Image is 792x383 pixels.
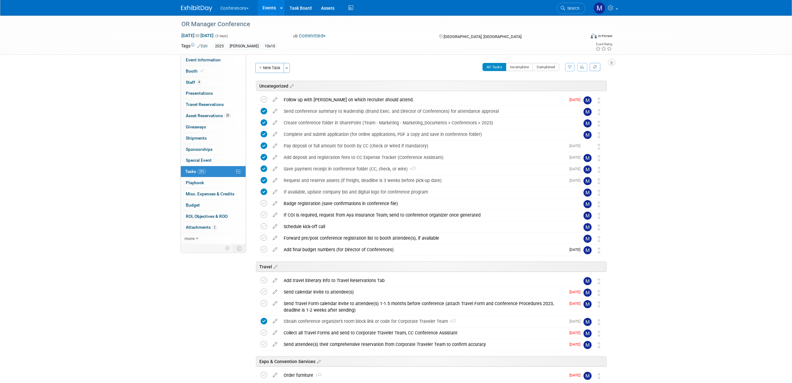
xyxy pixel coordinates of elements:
[598,201,601,207] i: Move task
[186,214,228,219] span: ROI, Objectives & ROO
[270,330,281,336] a: edit
[281,328,566,338] div: Collect all Travel Forms and send to Corporate Traveler Team, CC Conference Assistant
[270,189,281,195] a: edit
[181,88,246,99] a: Presentations
[272,263,277,270] a: Edit sections
[181,5,212,12] img: ExhibitDay
[598,301,601,307] i: Move task
[281,117,571,128] div: Create conference folder in SharePoint (Team - Marketing - Marketing_Documents > Conferences > 2023)
[448,320,456,324] span: 1
[186,180,204,185] span: Playbook
[181,122,246,132] a: Giveaways
[598,290,601,296] i: Move task
[281,152,566,163] div: Add deposit and registration fees to CC Expense Tracker (Conference Assistant)
[598,224,601,230] i: Move task
[281,187,571,197] div: If available, update company bio and digital logo for conference program
[181,211,246,222] a: ROI, Objectives & ROO
[313,374,321,378] span: 1
[583,96,592,104] img: Marygrace LeGros
[281,275,571,286] div: Add travel itinerary info to Travel Reservations Tab
[583,200,592,208] img: Marygrace LeGros
[186,80,201,85] span: Staff
[270,247,281,252] a: edit
[598,247,601,253] i: Move task
[583,119,592,127] img: Marygrace LeGros
[281,287,566,297] div: Send calendar invite to attendee(s)
[181,66,246,77] a: Booth
[598,178,601,184] i: Move task
[186,69,205,74] span: Booth
[281,370,566,381] div: Order furniture
[583,277,592,285] img: Marygrace LeGros
[256,81,607,91] div: Uncategorized
[256,261,607,272] div: Travel
[598,236,601,242] i: Move task
[281,198,571,209] div: Badge registration (save confirmations in conference file)
[270,178,281,183] a: edit
[194,33,200,38] span: to
[270,201,281,206] a: edit
[181,33,214,38] span: [DATE] [DATE]
[186,102,224,107] span: Travel Reservations
[186,113,231,118] span: Asset Reservations
[186,57,221,62] span: Event Information
[224,113,231,118] span: 20
[186,91,213,96] span: Presentations
[181,77,246,88] a: Staff4
[270,108,281,114] a: edit
[583,329,592,338] img: Marygrace LeGros
[281,106,571,117] div: Send conference summary to leadership (Brand Exec. and Director of Conferences) for attendance ap...
[181,110,246,121] a: Asset Reservations20
[186,203,200,208] span: Budget
[185,236,194,241] span: more
[179,19,576,30] div: OR Manager Conference
[186,191,234,196] span: Misc. Expenses & Credits
[270,97,281,103] a: edit
[186,158,212,163] span: Special Event
[583,108,592,116] img: Marygrace LeGros
[281,339,566,350] div: Send attendee(s) their comprehensive reservation from Corporate Traveler Team to confirm accuracy
[598,373,601,379] i: Move task
[270,342,281,347] a: edit
[583,246,592,254] img: Marygrace LeGros
[186,136,207,141] span: Shipments
[215,34,228,38] span: (3 days)
[212,225,217,230] span: 2
[583,289,592,297] img: Marygrace LeGros
[181,233,246,244] a: more
[181,166,246,177] a: Tasks24%
[598,167,601,173] i: Move task
[270,289,281,295] a: edit
[598,331,601,337] i: Move task
[270,224,281,229] a: edit
[181,99,246,110] a: Travel Reservations
[228,43,261,50] div: [PERSON_NAME]
[270,235,281,241] a: edit
[270,166,281,172] a: edit
[569,342,583,347] span: [DATE]
[181,189,246,199] a: Misc. Expenses & Credits
[557,3,585,14] a: Search
[270,132,281,137] a: edit
[181,144,246,155] a: Sponsorships
[181,43,208,50] td: Tags
[181,177,246,188] a: Playbook
[598,342,601,348] i: Move task
[569,98,583,102] span: [DATE]
[598,132,601,138] i: Move task
[291,33,328,39] button: Committed
[583,189,592,197] img: Marygrace LeGros
[281,129,571,140] div: Complete and submit application (for online applications, PDF a copy and save in conference folder)
[569,167,583,171] span: [DATE]
[569,301,583,306] span: [DATE]
[281,244,566,255] div: Add final budget numbers (for Director of Conferences)
[186,124,206,129] span: Giveaways
[270,372,281,378] a: edit
[281,141,566,151] div: Pay deposit or full amount for booth by CC (check or wired if mandatory)
[583,177,592,185] img: Marygrace LeGros
[598,34,612,38] div: In-Person
[569,144,583,148] span: [DATE]
[181,155,246,166] a: Special Event
[270,318,281,324] a: edit
[569,155,583,160] span: [DATE]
